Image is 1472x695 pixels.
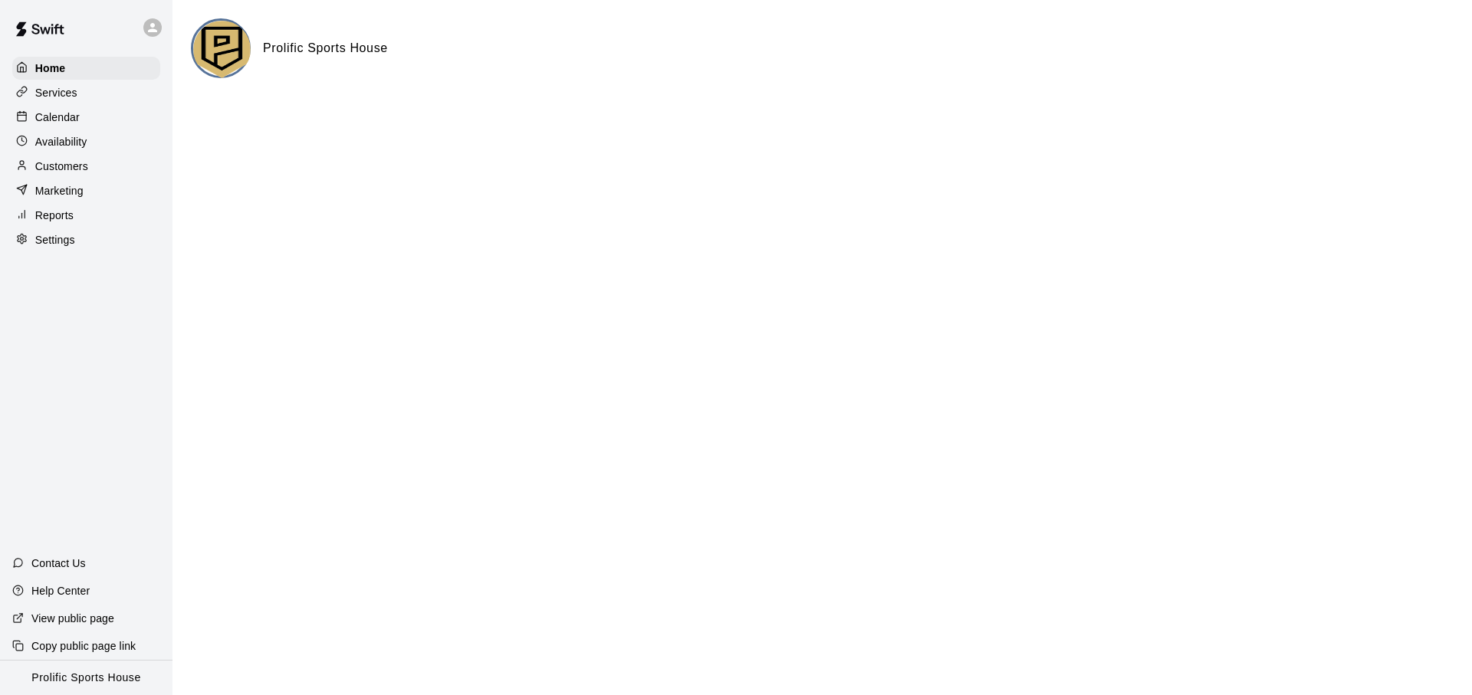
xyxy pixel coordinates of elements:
p: Help Center [31,583,90,598]
h6: Prolific Sports House [263,38,388,58]
a: Services [12,81,160,104]
p: Services [35,85,77,100]
p: Copy public page link [31,638,136,654]
a: Customers [12,155,160,178]
a: Home [12,57,160,80]
p: Settings [35,232,75,248]
p: View public page [31,611,114,626]
p: Prolific Sports House [31,670,140,686]
p: Customers [35,159,88,174]
p: Home [35,61,66,76]
p: Availability [35,134,87,149]
a: Reports [12,204,160,227]
p: Reports [35,208,74,223]
a: Calendar [12,106,160,129]
p: Marketing [35,183,84,198]
a: Marketing [12,179,160,202]
a: Settings [12,228,160,251]
p: Contact Us [31,556,86,571]
p: Calendar [35,110,80,125]
a: Availability [12,130,160,153]
img: Prolific Sports House logo [193,21,251,78]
